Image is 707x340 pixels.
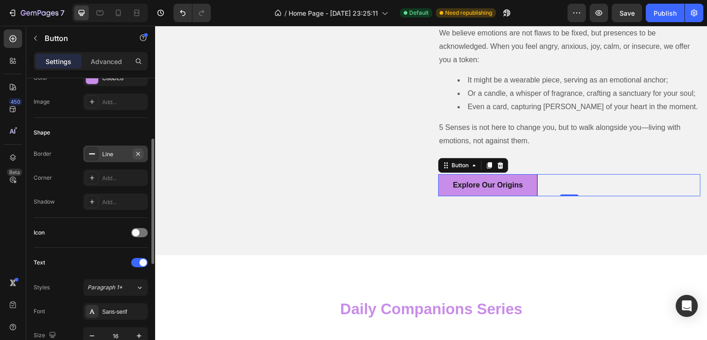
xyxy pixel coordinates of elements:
[102,198,145,206] div: Add...
[284,8,287,18] span: /
[91,57,122,66] p: Advanced
[409,9,429,17] span: Default
[87,283,122,292] span: Paragraph 1*
[289,8,378,18] span: Home Page - [DATE] 23:25:11
[155,26,707,340] iframe: Design area
[34,258,45,267] div: Text
[676,295,698,317] div: Open Intercom Messenger
[34,98,50,106] div: Image
[295,135,315,144] div: Button
[34,283,50,292] div: Styles
[60,7,64,18] p: 7
[646,4,684,22] button: Publish
[302,75,545,88] li: Even a card, capturing [PERSON_NAME] of your heart in the moment.
[620,9,635,17] span: Save
[46,57,71,66] p: Settings
[654,8,677,18] div: Publish
[298,154,368,165] div: Rich Text Editor. Editing area: main
[34,198,55,206] div: Shadow
[102,308,145,316] div: Sans-serif
[185,275,367,292] strong: Daily Companions Series
[102,150,129,158] div: Line
[7,169,22,176] div: Beta
[9,98,22,106] div: 450
[45,33,123,44] p: Button
[445,9,492,17] span: Need republishing
[174,4,211,22] div: Undo/Redo
[34,174,52,182] div: Corner
[34,307,45,316] div: Font
[302,48,545,61] li: It might be a wearable piece, serving as an emotional anchor;
[298,154,368,165] p: Explore Our Origins
[102,98,145,106] div: Add...
[83,279,148,296] button: Paragraph 1*
[302,61,545,75] li: Or a candle, a whisper of fragrance, crafting a sanctuary for your soul;
[34,229,45,237] div: Icon
[102,174,145,182] div: Add...
[284,95,545,135] p: 5 Senses is not here to change you, but to walk alongside you—living with emotions, not against t...
[283,148,382,170] button: <p>Explore Our Origins</p>
[34,150,52,158] div: Border
[4,4,69,22] button: 7
[102,74,145,82] div: C88DE8
[34,129,50,137] div: Shape
[612,4,642,22] button: Save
